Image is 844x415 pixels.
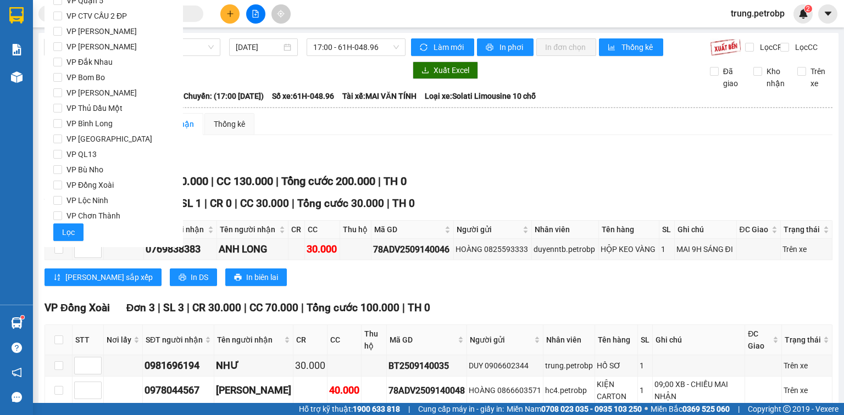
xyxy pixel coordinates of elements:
[145,358,212,373] div: 0981696194
[292,197,295,210] span: |
[307,301,399,314] span: Tổng cước 100.000
[272,90,334,102] span: Số xe: 61H-048.96
[62,226,75,238] span: Lọc
[640,384,651,396] div: 1
[413,61,478,79] button: downloadXuất Excel
[144,239,217,260] td: 0769838383
[756,41,784,53] span: Lọc CR
[158,175,208,188] span: CR 70.000
[146,334,203,346] span: SĐT người nhận
[408,301,430,314] span: TH 0
[21,316,24,319] sup: 1
[390,334,456,346] span: Mã GD
[738,403,740,415] span: |
[214,355,293,377] td: NHƯ
[470,334,532,346] span: Người gửi
[211,175,214,188] span: |
[408,403,410,415] span: |
[782,243,830,255] div: Trên xe
[785,334,821,346] span: Trạng thái
[507,403,642,415] span: Miền Nam
[710,38,741,56] img: 9k=
[541,405,642,413] strong: 0708 023 035 - 0935 103 250
[783,405,791,413] span: copyright
[143,355,214,377] td: 0981696194
[216,175,273,188] span: CC 130.000
[240,197,289,210] span: CC 30.000
[146,242,215,257] div: 0769838383
[534,243,597,255] div: duyenntb.petrobp
[601,243,657,255] div: HỘP KEO VÀNG
[179,273,186,282] span: printer
[353,405,400,413] strong: 1900 633 818
[342,90,417,102] span: Tài xế: MAI VĂN TÍNH
[214,118,245,130] div: Thống kê
[722,7,793,20] span: trung.petrobp
[210,197,232,210] span: CR 0
[11,71,23,83] img: warehouse-icon
[225,268,287,286] button: printerIn biên lai
[192,301,241,314] span: CR 30.000
[675,221,737,239] th: Ghi chú
[219,242,286,257] div: ANH LONG
[281,175,375,188] span: Tổng cước 200.000
[244,301,247,314] span: |
[621,41,654,53] span: Thống kê
[499,41,525,53] span: In phơi
[62,8,131,24] span: VP CTV CẦU 2 ĐP
[62,70,109,85] span: VP Bom Bo
[784,223,821,235] span: Trạng thái
[181,197,202,210] span: SL 1
[297,197,384,210] span: Tổng cước 30.000
[53,223,84,241] button: Lọc
[73,325,104,355] th: STT
[220,223,277,235] span: Tên người nhận
[191,271,208,283] span: In DS
[235,197,237,210] span: |
[387,377,467,405] td: 78ADV2509140048
[638,325,653,355] th: SL
[532,221,599,239] th: Nhân viên
[378,175,381,188] span: |
[45,268,162,286] button: sort-ascending[PERSON_NAME] sắp xếp
[293,325,327,355] th: CR
[271,4,291,24] button: aim
[252,10,259,18] span: file-add
[762,65,789,89] span: Kho nhận
[62,193,113,208] span: VP Lộc Ninh
[246,4,265,24] button: file-add
[418,403,504,415] span: Cung cấp máy in - giấy in:
[187,301,190,314] span: |
[86,9,160,36] div: VP Đồng Xoài
[62,208,125,223] span: VP Chơn Thành
[65,271,153,283] span: [PERSON_NAME] sắp xếp
[8,71,80,84] div: 30.000
[217,334,282,346] span: Tên người nhận
[371,239,454,260] td: 78ADV2509140046
[313,39,399,55] span: 17:00 - 61H-048.96
[597,360,636,372] div: HỒ SƠ
[818,4,837,24] button: caret-down
[740,223,769,235] span: ĐC Giao
[329,383,359,398] div: 40.000
[362,325,387,355] th: Thu hộ
[823,9,833,19] span: caret-down
[9,7,24,24] img: logo-vxr
[62,162,108,177] span: VP Bù Nho
[640,360,651,372] div: 1
[62,147,101,162] span: VP QL13
[216,383,291,398] div: [PERSON_NAME]
[477,38,534,56] button: printerIn phơi
[545,360,593,372] div: trung.petrobp
[682,405,730,413] strong: 0369 525 060
[107,334,131,346] span: Nơi lấy
[295,358,325,373] div: 30.000
[62,85,141,100] span: VP [PERSON_NAME]
[456,243,530,255] div: HOÀNG 0825593333
[486,43,495,52] span: printer
[469,384,541,396] div: HOÀNG 0866603571
[11,44,23,55] img: solution-icon
[249,301,298,314] span: CC 70.000
[246,271,278,283] span: In biên lai
[45,301,110,314] span: VP Đồng Xoài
